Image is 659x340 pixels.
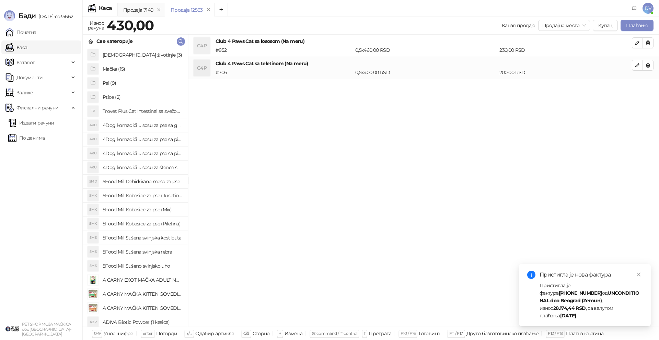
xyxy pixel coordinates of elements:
[540,290,639,304] strong: UNCONDITIONAL doo Beograd (Zemun)
[540,282,643,319] div: Пристигла је фактура од , износ , са валутом плаћања
[553,305,586,311] strong: 28.174,44 RSD
[636,272,641,277] span: close
[560,313,576,319] strong: [DATE]
[540,271,643,279] div: Пристигла је нова фактура
[559,290,602,296] strong: [PHONE_NUMBER]
[527,271,535,279] span: info-circle
[635,271,643,278] a: Close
